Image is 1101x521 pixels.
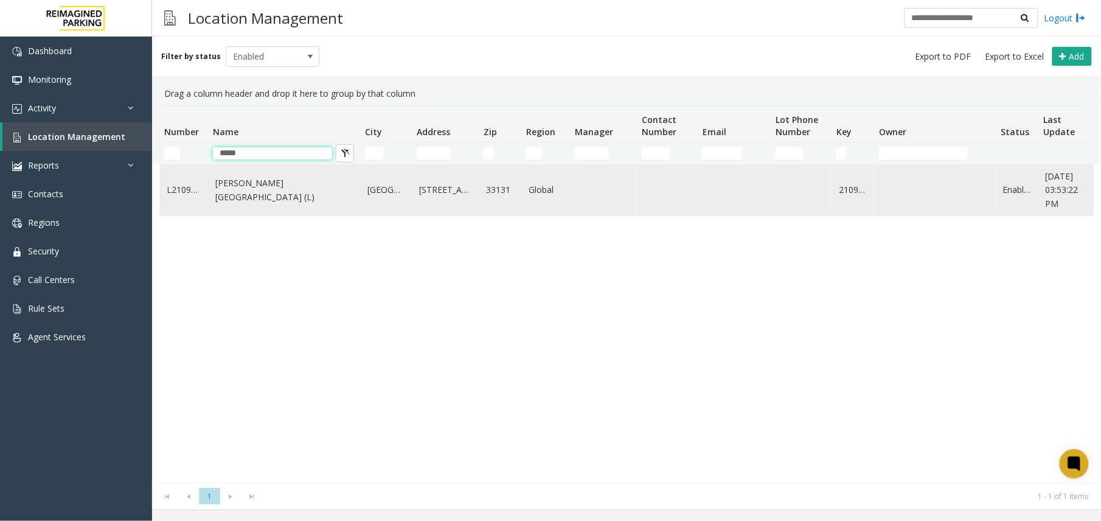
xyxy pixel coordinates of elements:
span: Number [164,126,199,138]
span: Dashboard [28,45,72,57]
button: Export to Excel [981,48,1049,65]
img: 'icon' [12,133,22,142]
input: Name Filter [213,147,332,159]
span: Region [526,126,555,138]
td: Key Filter [832,142,874,164]
span: Security [28,245,59,257]
img: pageIcon [164,3,176,33]
span: City [365,126,382,138]
span: Call Centers [28,274,75,285]
kendo-pager-info: 1 - 1 of 1 items [270,491,1089,502]
td: Number Filter [159,142,208,164]
img: 'icon' [12,247,22,257]
input: Email Filter [703,147,743,159]
span: Location Management [28,131,125,142]
a: [DATE] 03:53:22 PM [1046,170,1092,211]
td: Zip Filter [479,142,521,164]
input: Contact Number Filter [642,147,670,159]
img: 'icon' [12,47,22,57]
td: Name Filter [208,142,360,164]
td: Status Filter [996,142,1038,164]
input: Region Filter [526,147,542,159]
input: Owner Filter [879,147,968,159]
img: 'icon' [12,75,22,85]
span: Manager [575,126,613,138]
img: 'icon' [12,219,22,228]
input: Zip Filter [484,147,493,159]
span: Page 1 [199,488,220,505]
td: City Filter [360,142,412,164]
span: Activity [28,102,56,114]
label: Filter by status [161,51,221,62]
span: Regions [28,217,60,228]
img: 'icon' [12,190,22,200]
td: Last Update Filter [1038,142,1099,164]
span: Contacts [28,188,63,200]
button: Export to PDF [911,48,976,65]
th: Status [996,106,1038,142]
img: 'icon' [12,276,22,285]
div: Data table [152,105,1101,483]
span: Lot Phone Number [776,114,818,138]
img: 'icon' [12,161,22,171]
a: Location Management [2,122,152,151]
div: Drag a column header and drop it here to group by that column [159,82,1094,105]
span: Address [417,126,450,138]
td: Owner Filter [874,142,996,164]
span: Contact Number [642,114,676,138]
a: [GEOGRAPHIC_DATA] [367,183,405,197]
input: Address Filter [417,147,451,159]
td: Region Filter [521,142,570,164]
td: Address Filter [412,142,479,164]
td: Contact Number Filter [637,142,698,164]
span: Rule Sets [28,302,64,314]
span: Last Update [1043,114,1075,138]
span: Owner [879,126,906,138]
a: [PERSON_NAME][GEOGRAPHIC_DATA] (L) [215,177,353,204]
a: L21093100 [167,183,201,197]
h3: Location Management [182,3,349,33]
span: Export to Excel [985,51,1044,63]
a: [STREET_ADDRESS] [419,183,471,197]
span: Monitoring [28,74,71,85]
input: Manager Filter [575,147,609,159]
td: Email Filter [698,142,771,164]
button: Clear [336,144,354,163]
td: Manager Filter [570,142,637,164]
input: Number Filter [164,147,180,159]
img: 'icon' [12,104,22,114]
span: Key [836,126,852,138]
td: Lot Phone Number Filter [771,142,832,164]
button: Add [1052,47,1092,66]
span: Zip [484,126,497,138]
span: Export to PDF [915,51,971,63]
input: City Filter [365,147,384,159]
a: Global [529,183,563,197]
span: Reports [28,159,59,171]
img: logout [1076,12,1086,24]
span: Agent Services [28,331,86,343]
span: Add [1069,51,1085,62]
a: Logout [1044,12,1086,24]
span: Name [213,126,238,138]
input: Lot Phone Number Filter [776,147,804,159]
img: 'icon' [12,304,22,314]
input: Key Filter [836,147,846,159]
span: Enabled [226,47,300,66]
a: 33131 [486,183,514,197]
span: [DATE] 03:53:22 PM [1046,170,1078,209]
a: Enabled [1003,183,1031,197]
a: 210931 [839,183,867,197]
span: Email [703,126,726,138]
img: 'icon' [12,333,22,343]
